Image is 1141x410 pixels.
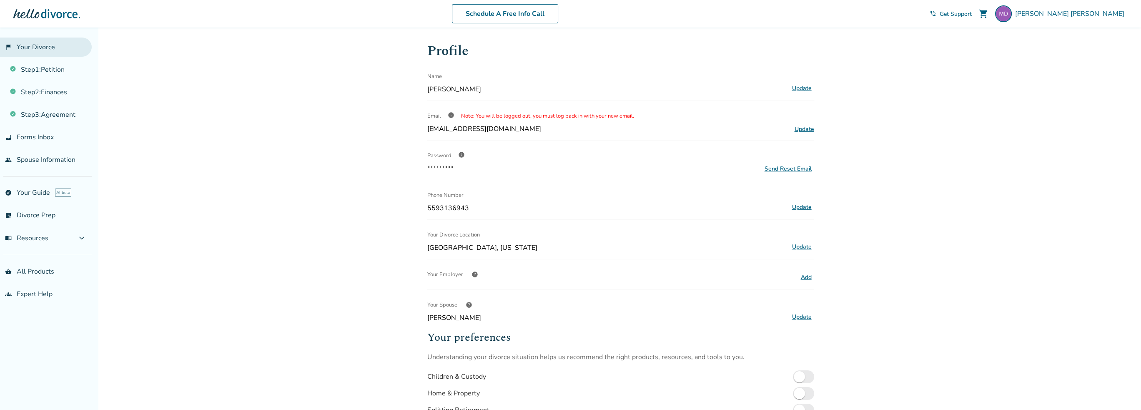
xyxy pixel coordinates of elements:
[458,151,465,158] span: info
[930,10,936,17] span: phone_in_talk
[427,372,486,381] div: Children & Custody
[930,10,972,18] a: phone_in_talkGet Support
[995,5,1012,22] img: michelledodson1115@gmail.com
[427,41,814,61] h1: Profile
[798,272,814,283] button: Add
[427,85,786,94] span: [PERSON_NAME]
[427,204,786,213] span: 5593136943
[427,266,463,283] span: Your Employer
[5,291,12,297] span: groups
[5,234,48,243] span: Resources
[5,235,12,241] span: menu_book
[1015,9,1128,18] span: [PERSON_NAME] [PERSON_NAME]
[427,389,480,398] div: Home & Property
[452,4,558,23] a: Schedule A Free Info Call
[427,68,442,85] span: Name
[427,226,480,243] span: Your Divorce Location
[790,83,814,94] button: Update
[461,112,634,120] span: Note: You will be logged out, you must log back in with your new email.
[978,9,988,19] span: shopping_cart
[427,243,786,252] span: [GEOGRAPHIC_DATA], [US_STATE]
[55,189,71,197] span: AI beta
[448,112,454,118] span: info
[427,152,451,159] span: Password
[466,302,472,308] span: help
[765,165,812,173] div: Send Reset Email
[427,352,814,362] p: Understanding your divorce situation helps us recommend the right products, resources, and tools ...
[790,312,814,322] button: Update
[427,124,541,133] span: [EMAIL_ADDRESS][DOMAIN_NAME]
[1099,370,1141,410] iframe: Chat Widget
[762,164,814,173] button: Send Reset Email
[427,329,814,346] h2: Your preferences
[427,187,464,204] span: Phone Number
[427,313,786,322] span: [PERSON_NAME]
[940,10,972,18] span: Get Support
[795,125,814,133] span: Update
[790,202,814,213] button: Update
[5,156,12,163] span: people
[471,271,478,278] span: help
[5,268,12,275] span: shopping_basket
[17,133,54,142] span: Forms Inbox
[5,44,12,50] span: flag_2
[790,241,814,252] button: Update
[5,189,12,196] span: explore
[5,212,12,219] span: list_alt_check
[5,134,12,141] span: inbox
[77,233,87,243] span: expand_more
[427,108,814,124] div: Email
[427,297,457,313] span: Your Spouse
